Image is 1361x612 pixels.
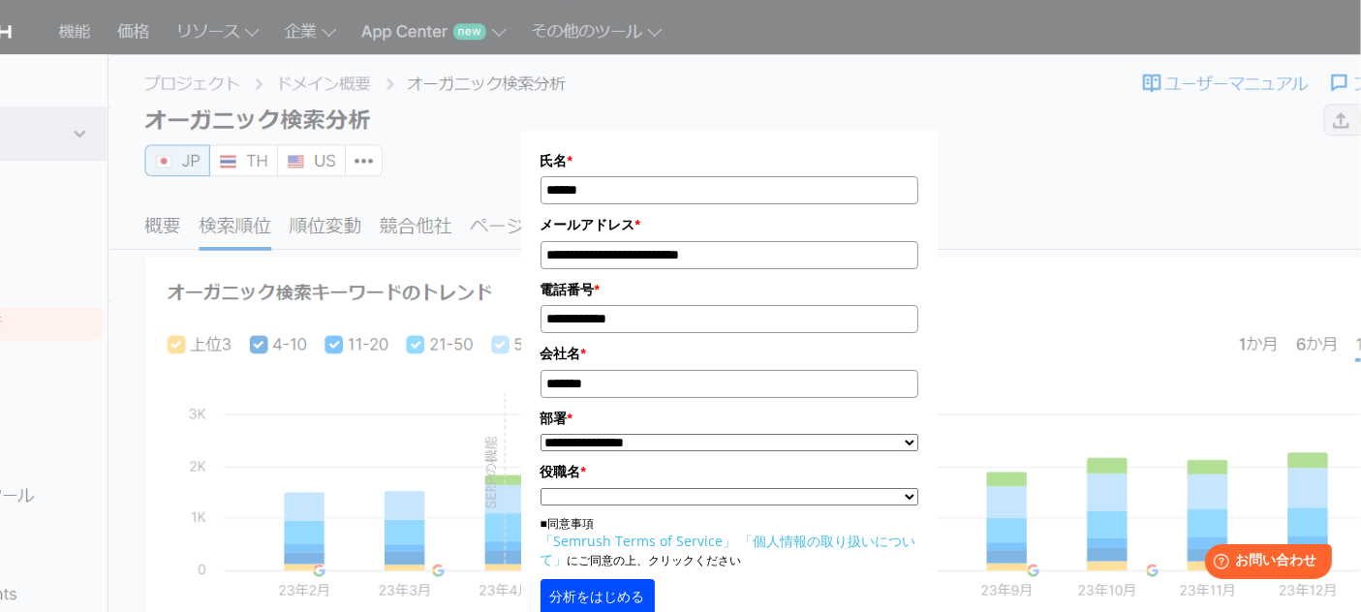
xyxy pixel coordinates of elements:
[1189,536,1340,591] iframe: Help widget launcher
[541,214,918,235] label: メールアドレス
[541,515,918,569] p: ■同意事項 にご同意の上、クリックください
[541,532,916,568] a: 「個人情報の取り扱いについて」
[541,461,918,482] label: 役職名
[541,150,918,171] label: 氏名
[541,343,918,364] label: 会社名
[541,279,918,300] label: 電話番号
[541,532,737,550] a: 「Semrush Terms of Service」
[541,408,918,429] label: 部署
